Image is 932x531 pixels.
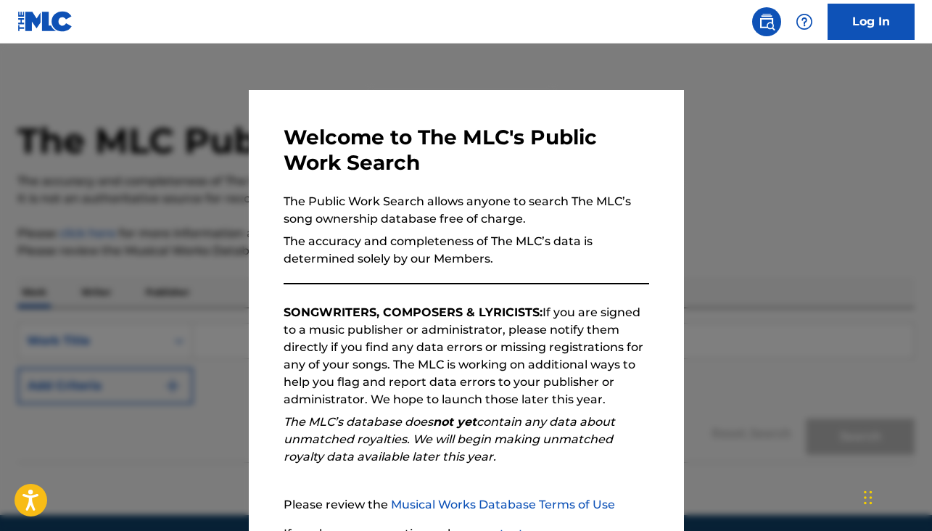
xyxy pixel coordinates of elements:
em: The MLC’s database does contain any data about unmatched royalties. We will begin making unmatche... [284,415,615,464]
h3: Welcome to The MLC's Public Work Search [284,125,649,176]
p: If you are signed to a music publisher or administrator, please notify them directly if you find ... [284,304,649,408]
a: Public Search [752,7,781,36]
strong: not yet [433,415,477,429]
p: The Public Work Search allows anyone to search The MLC’s song ownership database free of charge. [284,193,649,228]
a: Log In [828,4,915,40]
p: The accuracy and completeness of The MLC’s data is determined solely by our Members. [284,233,649,268]
div: Drag [864,476,873,519]
iframe: Chat Widget [859,461,932,531]
a: Musical Works Database Terms of Use [391,498,615,511]
img: search [758,13,775,30]
strong: SONGWRITERS, COMPOSERS & LYRICISTS: [284,305,543,319]
img: MLC Logo [17,11,73,32]
p: Please review the [284,496,649,514]
div: Help [790,7,819,36]
img: help [796,13,813,30]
